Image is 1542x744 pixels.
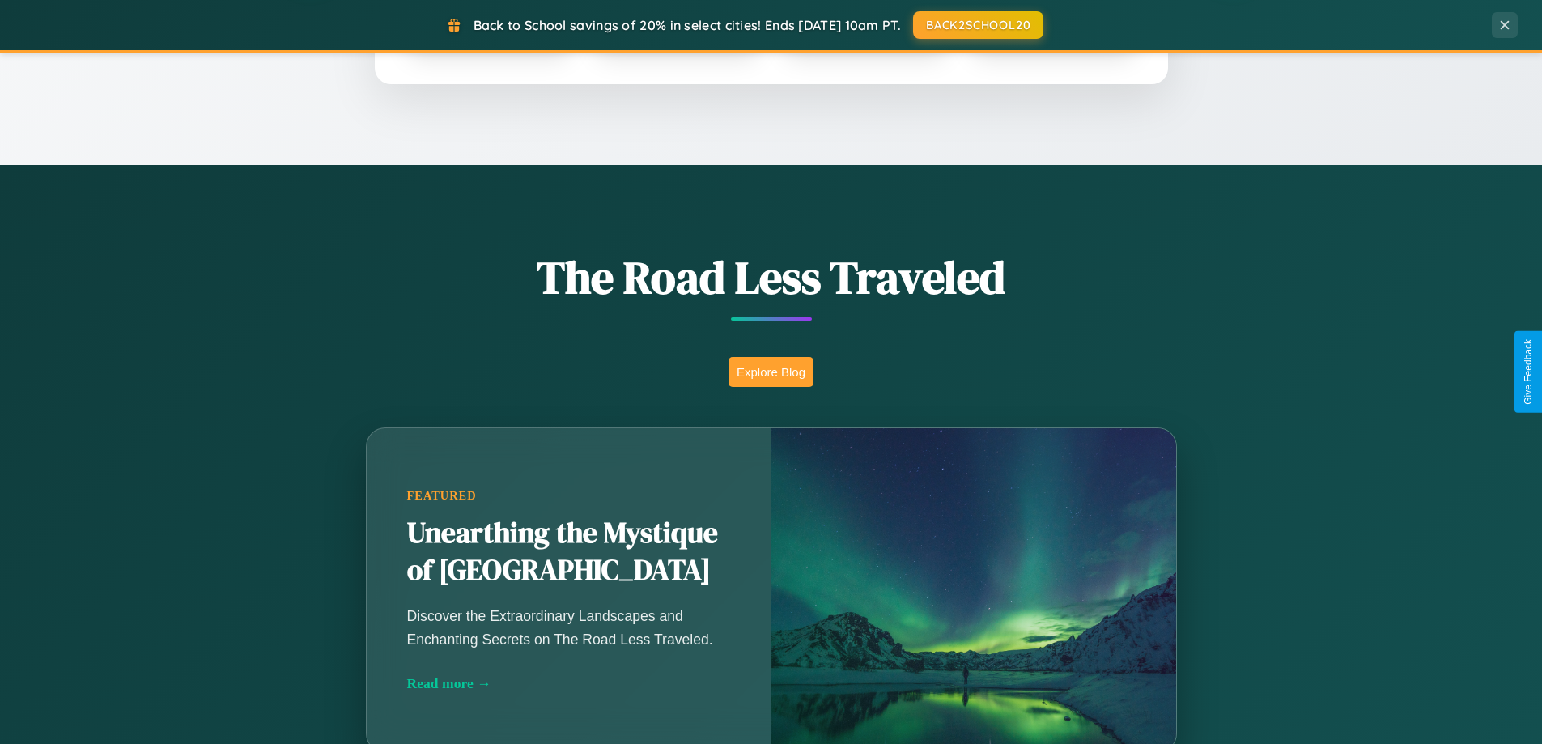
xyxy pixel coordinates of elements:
[407,675,731,692] div: Read more →
[1523,339,1534,405] div: Give Feedback
[729,357,813,387] button: Explore Blog
[913,11,1043,39] button: BACK2SCHOOL20
[407,489,731,503] div: Featured
[407,515,731,589] h2: Unearthing the Mystique of [GEOGRAPHIC_DATA]
[286,246,1257,308] h1: The Road Less Traveled
[407,605,731,650] p: Discover the Extraordinary Landscapes and Enchanting Secrets on The Road Less Traveled.
[474,17,901,33] span: Back to School savings of 20% in select cities! Ends [DATE] 10am PT.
